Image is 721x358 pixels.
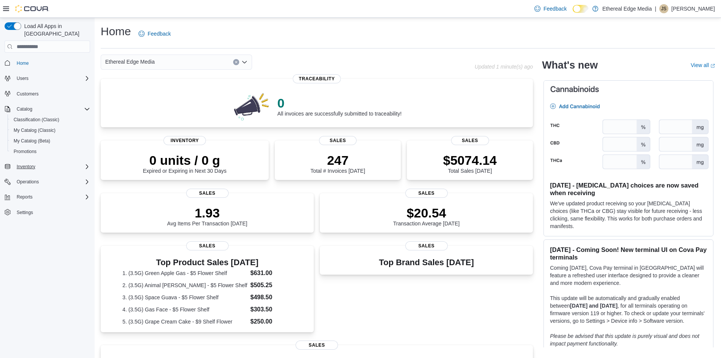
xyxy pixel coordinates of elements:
[15,5,49,13] img: Cova
[123,281,248,289] dt: 2. (3.5G) Animal [PERSON_NAME] - $5 Flower Shelf
[2,104,93,114] button: Catalog
[2,161,93,172] button: Inventory
[11,147,40,156] a: Promotions
[14,208,90,217] span: Settings
[8,146,93,157] button: Promotions
[143,153,227,174] div: Expired or Expiring in Next 30 Days
[443,153,497,168] p: $5074.14
[250,305,292,314] dd: $303.50
[14,74,31,83] button: Users
[8,125,93,136] button: My Catalog (Classic)
[451,136,489,145] span: Sales
[123,318,248,325] dt: 5. (3.5G) Grape Cream Cake - $9 Shelf Flower
[14,162,90,171] span: Inventory
[655,4,656,13] p: |
[17,164,35,170] span: Inventory
[573,5,589,13] input: Dark Mode
[14,149,37,155] span: Promotions
[691,62,715,68] a: View allExternal link
[277,95,402,111] p: 0
[14,192,90,202] span: Reports
[14,138,50,144] span: My Catalog (Beta)
[14,105,90,114] span: Catalog
[550,264,707,287] p: Coming [DATE], Cova Pay terminal in [GEOGRAPHIC_DATA] will feature a refreshed user interface des...
[21,22,90,38] span: Load All Apps in [GEOGRAPHIC_DATA]
[14,192,36,202] button: Reports
[105,57,155,66] span: Ethereal Edge Media
[14,59,32,68] a: Home
[232,91,271,121] img: 0
[167,205,248,220] p: 1.93
[148,30,171,38] span: Feedback
[14,105,35,114] button: Catalog
[186,189,229,198] span: Sales
[241,59,248,65] button: Open list of options
[123,258,292,267] h3: Top Product Sales [DATE]
[531,1,570,16] a: Feedback
[5,54,90,238] nav: Complex example
[17,91,39,97] span: Customers
[250,269,292,278] dd: $631.00
[661,4,666,13] span: JS
[233,59,239,65] button: Clear input
[8,136,93,146] button: My Catalog (Beta)
[17,179,39,185] span: Operations
[393,205,460,220] p: $20.54
[570,303,617,309] strong: [DATE] and [DATE]
[405,189,448,198] span: Sales
[101,24,131,39] h1: Home
[319,136,357,145] span: Sales
[11,136,90,145] span: My Catalog (Beta)
[14,177,90,186] span: Operations
[123,269,248,277] dt: 1. (3.5G) Green Apple Gas - $5 Flower Shelf
[2,177,93,187] button: Operations
[143,153,227,168] p: 0 units / 0 g
[17,106,32,112] span: Catalog
[293,74,341,83] span: Traceability
[14,58,90,67] span: Home
[671,4,715,13] p: [PERSON_NAME]
[250,293,292,302] dd: $498.50
[310,153,365,174] div: Total # Invoices [DATE]
[393,205,460,227] div: Transaction Average [DATE]
[550,200,707,230] p: We've updated product receiving so your [MEDICAL_DATA] choices (like THCa or CBG) stay visible fo...
[379,258,474,267] h3: Top Brand Sales [DATE]
[14,89,90,98] span: Customers
[475,64,533,70] p: Updated 1 minute(s) ago
[2,73,93,84] button: Users
[17,194,33,200] span: Reports
[123,306,248,313] dt: 4. (3.5G) Gas Face - $5 Flower Shelf
[14,117,59,123] span: Classification (Classic)
[659,4,668,13] div: Justin Steinert
[14,162,38,171] button: Inventory
[602,4,652,13] p: Ethereal Edge Media
[11,126,59,135] a: My Catalog (Classic)
[167,205,248,227] div: Avg Items Per Transaction [DATE]
[11,115,62,124] a: Classification (Classic)
[135,26,174,41] a: Feedback
[443,153,497,174] div: Total Sales [DATE]
[14,177,42,186] button: Operations
[296,341,338,350] span: Sales
[11,126,90,135] span: My Catalog (Classic)
[123,294,248,301] dt: 3. (3.5G) Space Guava - $5 Flower Shelf
[2,192,93,202] button: Reports
[17,209,33,216] span: Settings
[11,136,53,145] a: My Catalog (Beta)
[710,64,715,68] svg: External link
[2,207,93,218] button: Settings
[17,60,29,66] span: Home
[164,136,206,145] span: Inventory
[11,147,90,156] span: Promotions
[11,115,90,124] span: Classification (Classic)
[405,241,448,250] span: Sales
[14,127,56,133] span: My Catalog (Classic)
[310,153,365,168] p: 247
[17,75,28,81] span: Users
[8,114,93,125] button: Classification (Classic)
[542,59,598,71] h2: What's new
[550,333,699,347] em: Please be advised that this update is purely visual and does not impact payment functionality.
[14,89,42,98] a: Customers
[250,281,292,290] dd: $505.25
